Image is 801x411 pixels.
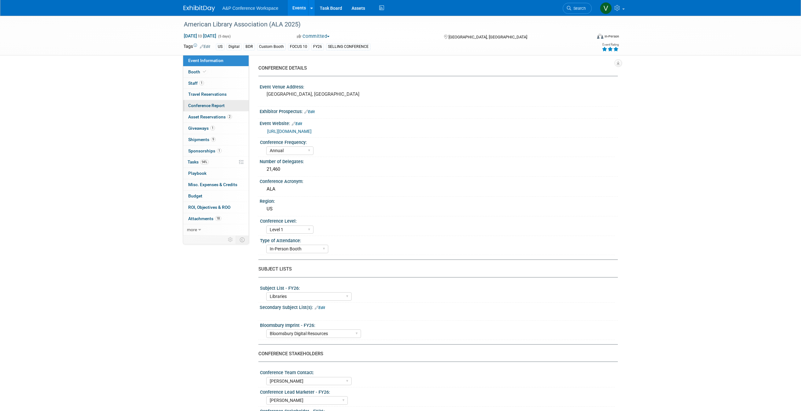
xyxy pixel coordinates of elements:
[183,123,249,134] a: Giveaways1
[188,182,237,187] span: Misc. Expenses & Credits
[187,227,197,232] span: more
[188,81,204,86] span: Staff
[188,159,209,164] span: Tasks
[260,157,618,165] div: Number of Delegates:
[182,19,582,30] div: American Library Association (ALA 2025)
[292,122,302,126] a: Edit
[602,43,619,46] div: Event Rating
[183,213,249,224] a: Attachments18
[188,114,232,119] span: Asset Reservations
[188,103,225,108] span: Conference Report
[183,191,249,202] a: Budget
[260,177,618,185] div: Conference Acronym:
[188,69,207,74] span: Booth
[260,119,618,127] div: Event Website:
[183,66,249,77] a: Booth
[448,35,527,39] span: [GEOGRAPHIC_DATA], [GEOGRAPHIC_DATA]
[188,216,221,221] span: Attachments
[188,205,230,210] span: ROI, Objectives & ROO
[188,171,206,176] span: Playbook
[183,134,249,145] a: Shipments9
[183,55,249,66] a: Event Information
[217,34,231,38] span: (5 days)
[223,6,279,11] span: A&P Conference Workspace
[183,202,249,213] a: ROI, Objectives & ROO
[264,184,613,194] div: ALA
[216,43,224,50] div: US
[267,91,402,97] pre: [GEOGRAPHIC_DATA], [GEOGRAPHIC_DATA]
[260,216,615,224] div: Conference Level:
[183,146,249,157] a: Sponsorships1
[183,168,249,179] a: Playbook
[258,266,613,272] div: SUBJECT LISTS
[210,126,215,130] span: 1
[183,157,249,168] a: Tasks94%
[183,111,249,123] a: Asset Reservations2
[188,137,216,142] span: Shipments
[183,5,215,12] img: ExhibitDay
[227,43,241,50] div: Digital
[258,65,613,71] div: CONFERENCE DETAILS
[217,148,222,153] span: 1
[183,43,210,50] td: Tags
[311,43,324,50] div: FY26
[183,224,249,235] a: more
[215,216,221,221] span: 18
[199,81,204,85] span: 1
[227,114,232,119] span: 2
[260,82,618,90] div: Event Venue Address:
[563,3,592,14] a: Search
[304,110,315,114] a: Edit
[295,33,332,40] button: Committed
[315,305,325,310] a: Edit
[183,89,249,100] a: Travel Reservations
[288,43,309,50] div: FOCUS 10
[260,321,615,328] div: Bloomsbury Imprint - FY26:
[555,33,619,42] div: Event Format
[260,236,615,244] div: Type of Attendance:
[197,33,203,38] span: to
[188,126,215,131] span: Giveaways
[188,193,202,198] span: Budget
[604,34,619,39] div: In-Person
[203,70,206,73] i: Booth reservation complete
[571,6,586,11] span: Search
[264,204,613,214] div: US
[183,100,249,111] a: Conference Report
[260,368,615,376] div: Conference Team Contact:
[188,148,222,153] span: Sponsorships
[183,33,217,39] span: [DATE] [DATE]
[264,164,613,174] div: 21,460
[260,303,618,311] div: Secondary Subject List(s):
[260,283,615,291] div: Subject List - FY26:
[260,197,618,204] div: Region:
[183,179,249,190] a: Misc. Expenses & Credits
[260,138,615,146] div: Conference Frequency:
[225,236,236,244] td: Personalize Event Tab Strip
[600,2,612,14] img: Veronica Dove
[188,92,227,97] span: Travel Reservations
[597,34,603,39] img: Format-Inperson.png
[188,58,223,63] span: Event Information
[200,44,210,49] a: Edit
[183,78,249,89] a: Staff1
[326,43,370,50] div: SELLING CONFERENCE
[211,137,216,142] span: 9
[236,236,249,244] td: Toggle Event Tabs
[258,351,613,357] div: CONFERENCE STAKEHOLDERS
[267,129,312,134] a: [URL][DOMAIN_NAME]
[260,387,615,395] div: Conference Lead Marketer - FY26:
[200,160,209,164] span: 94%
[257,43,286,50] div: Custom Booth
[260,107,618,115] div: Exhibitor Prospectus:
[244,43,255,50] div: BDR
